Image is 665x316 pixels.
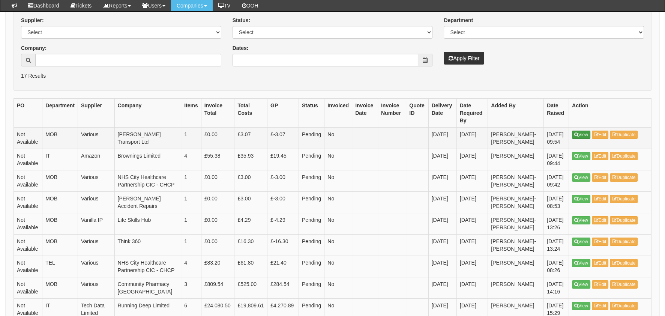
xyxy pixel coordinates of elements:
[14,170,42,191] td: Not Available
[428,191,456,213] td: [DATE]
[14,256,42,277] td: Not Available
[42,191,78,213] td: MOB
[428,234,456,256] td: [DATE]
[592,152,609,160] a: Edit
[544,191,569,213] td: [DATE] 08:53
[428,170,456,191] td: [DATE]
[324,277,352,298] td: No
[181,277,201,298] td: 3
[592,280,609,289] a: Edit
[181,213,201,234] td: 1
[610,280,638,289] a: Duplicate
[181,170,201,191] td: 1
[114,191,181,213] td: [PERSON_NAME] Accident Repairs
[592,131,609,139] a: Edit
[181,127,201,149] td: 1
[444,52,484,65] button: Apply Filter
[42,256,78,277] td: TEL
[233,44,249,52] label: Dates:
[181,149,201,170] td: 4
[456,127,488,149] td: [DATE]
[299,149,324,170] td: Pending
[572,216,590,224] a: View
[181,191,201,213] td: 1
[488,98,544,127] th: Added By
[428,149,456,170] td: [DATE]
[544,213,569,234] td: [DATE] 13:26
[42,127,78,149] td: MOB
[267,234,299,256] td: £-16.30
[42,213,78,234] td: MOB
[14,234,42,256] td: Not Available
[324,256,352,277] td: No
[456,191,488,213] td: [DATE]
[42,98,78,127] th: Department
[610,195,638,203] a: Duplicate
[114,98,181,127] th: Company
[114,234,181,256] td: Think 360
[234,127,267,149] td: £3.07
[201,149,234,170] td: £55.38
[78,149,114,170] td: Amazon
[299,170,324,191] td: Pending
[234,191,267,213] td: £3.00
[42,234,78,256] td: MOB
[324,191,352,213] td: No
[456,149,488,170] td: [DATE]
[592,173,609,182] a: Edit
[544,98,569,127] th: Date Raised
[569,98,651,127] th: Action
[488,127,544,149] td: [PERSON_NAME]-[PERSON_NAME]
[114,277,181,298] td: Community Pharmacy [GEOGRAPHIC_DATA]
[78,256,114,277] td: Various
[488,213,544,234] td: [PERSON_NAME]-[PERSON_NAME]
[267,170,299,191] td: £-3.00
[352,98,378,127] th: Invoice Date
[456,256,488,277] td: [DATE]
[14,127,42,149] td: Not Available
[234,256,267,277] td: £61.80
[572,280,590,289] a: View
[444,17,473,24] label: Department
[428,256,456,277] td: [DATE]
[610,259,638,267] a: Duplicate
[572,259,590,267] a: View
[592,238,609,246] a: Edit
[299,277,324,298] td: Pending
[201,98,234,127] th: Invoice Total
[572,173,590,182] a: View
[456,98,488,127] th: Date Required By
[234,170,267,191] td: £3.00
[201,191,234,213] td: £0.00
[428,213,456,234] td: [DATE]
[299,191,324,213] td: Pending
[488,191,544,213] td: [PERSON_NAME]-[PERSON_NAME]
[78,170,114,191] td: Various
[592,195,609,203] a: Edit
[14,149,42,170] td: Not Available
[610,152,638,160] a: Duplicate
[14,213,42,234] td: Not Available
[234,213,267,234] td: £4.29
[456,170,488,191] td: [DATE]
[456,213,488,234] td: [DATE]
[201,213,234,234] td: £0.00
[42,149,78,170] td: IT
[592,259,609,267] a: Edit
[406,98,428,127] th: Quote ID
[572,195,590,203] a: View
[572,131,590,139] a: View
[592,302,609,310] a: Edit
[201,170,234,191] td: £0.00
[324,127,352,149] td: No
[201,127,234,149] td: £0.00
[299,127,324,149] td: Pending
[299,256,324,277] td: Pending
[201,277,234,298] td: £809.54
[324,98,352,127] th: Invoiced
[610,131,638,139] a: Duplicate
[544,234,569,256] td: [DATE] 13:24
[544,277,569,298] td: [DATE] 14:16
[267,213,299,234] td: £-4.29
[572,152,590,160] a: View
